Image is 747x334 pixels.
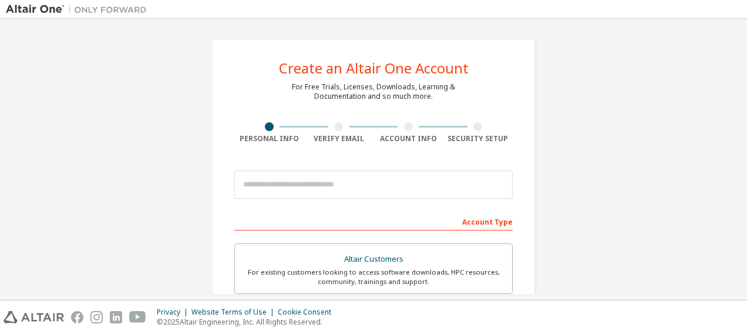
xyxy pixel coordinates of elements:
img: instagram.svg [90,311,103,323]
p: © 2025 Altair Engineering, Inc. All Rights Reserved. [157,317,338,327]
div: Create an Altair One Account [279,61,469,75]
div: Verify Email [304,134,374,143]
div: Account Type [234,212,513,231]
div: For Free Trials, Licenses, Downloads, Learning & Documentation and so much more. [292,82,455,101]
div: Website Terms of Use [191,308,278,317]
div: Account Info [373,134,443,143]
div: Privacy [157,308,191,317]
img: facebook.svg [71,311,83,323]
div: For existing customers looking to access software downloads, HPC resources, community, trainings ... [242,268,505,286]
div: Altair Customers [242,251,505,268]
div: Security Setup [443,134,513,143]
img: youtube.svg [129,311,146,323]
div: Personal Info [234,134,304,143]
img: altair_logo.svg [4,311,64,323]
img: Altair One [6,4,153,15]
div: Cookie Consent [278,308,338,317]
img: linkedin.svg [110,311,122,323]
